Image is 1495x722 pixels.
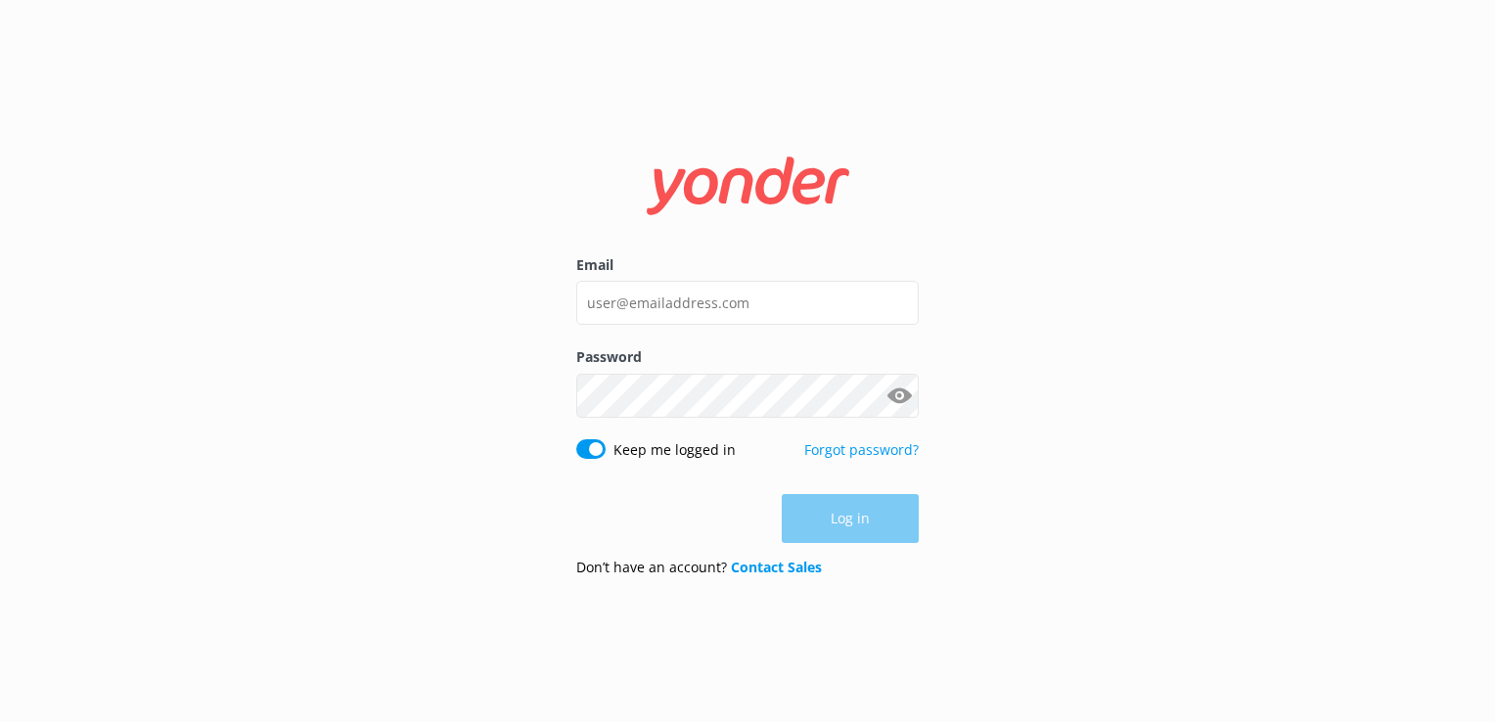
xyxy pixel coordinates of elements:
a: Contact Sales [731,558,822,576]
label: Email [576,254,919,276]
label: Password [576,346,919,368]
input: user@emailaddress.com [576,281,919,325]
label: Keep me logged in [613,439,736,461]
a: Forgot password? [804,440,919,459]
button: Show password [880,376,919,415]
p: Don’t have an account? [576,557,822,578]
